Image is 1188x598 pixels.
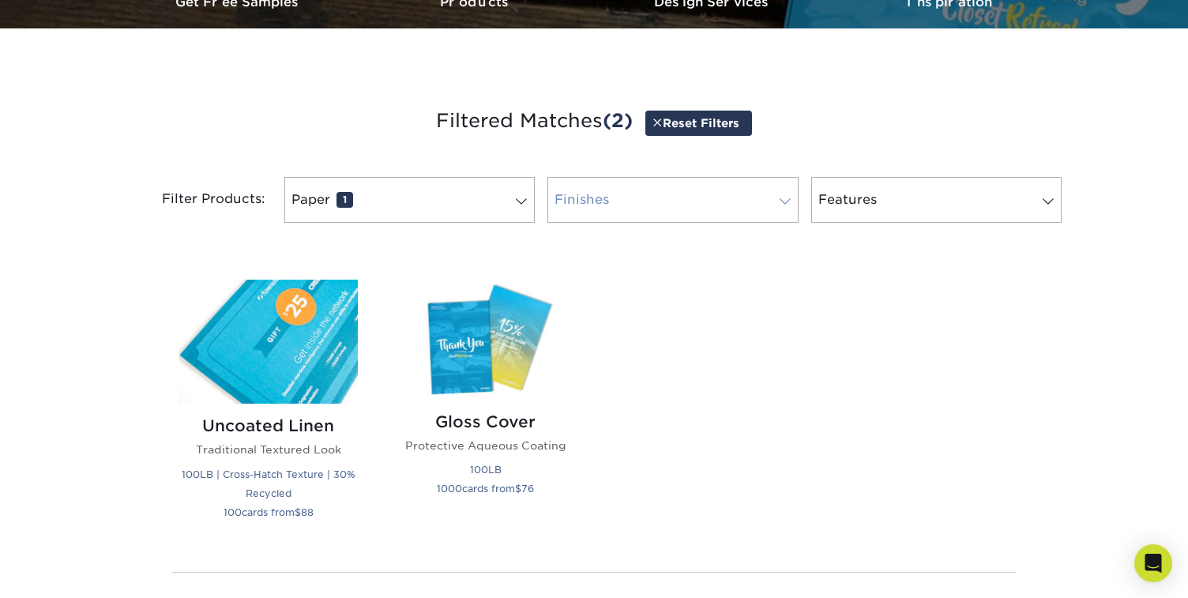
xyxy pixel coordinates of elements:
[1134,544,1172,582] div: Open Intercom Messenger
[470,464,502,476] small: 100LB
[179,442,358,457] p: Traditional Textured Look
[811,177,1062,223] a: Features
[120,177,278,223] div: Filter Products:
[179,280,358,540] a: Uncoated Linen Postcards Uncoated Linen Traditional Textured Look 100LB | Cross-Hatch Texture | 3...
[396,280,575,540] a: Gloss Cover Postcards Gloss Cover Protective Aqueous Coating 100LB 1000cards from$76
[224,506,242,518] span: 100
[301,506,314,518] span: 88
[179,416,358,435] h2: Uncoated Linen
[515,483,521,495] span: $
[603,109,633,132] span: (2)
[521,483,534,495] span: 76
[437,483,534,495] small: cards from
[396,280,575,399] img: Gloss Cover Postcards
[396,438,575,453] p: Protective Aqueous Coating
[4,550,134,592] iframe: Google Customer Reviews
[284,177,535,223] a: Paper1
[295,506,301,518] span: $
[645,111,752,135] a: Reset Filters
[179,280,358,404] img: Uncoated Linen Postcards
[132,85,1056,158] h3: Filtered Matches
[396,412,575,431] h2: Gloss Cover
[437,483,462,495] span: 1000
[224,506,314,518] small: cards from
[336,192,353,208] span: 1
[182,468,355,499] small: 100LB | Cross-Hatch Texture | 30% Recycled
[547,177,798,223] a: Finishes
